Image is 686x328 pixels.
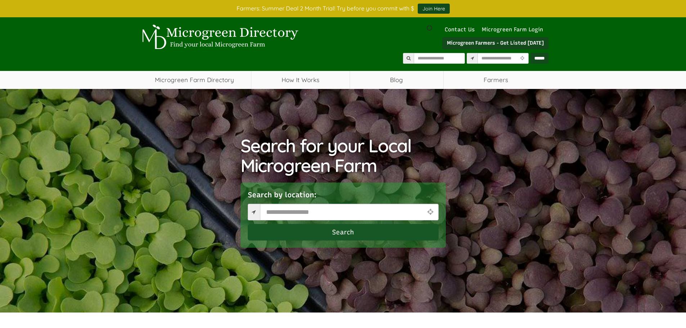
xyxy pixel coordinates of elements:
div: Farmers: Summer Deal 2 Month Trial! Try before you commit with $ [133,4,554,14]
h1: Search for your Local Microgreen Farm [241,136,446,175]
a: Microgreen Farm Directory [138,71,251,89]
button: Search [248,224,439,241]
a: Microgreen Farm Login [482,26,547,33]
label: Search by location: [248,190,317,200]
span: Farmers [444,71,548,89]
a: Join Here [418,4,450,14]
img: Microgreen Directory [138,24,300,50]
a: Microgreen Farmers - Get Listed [DATE] [442,37,548,49]
a: Blog [350,71,443,89]
a: How It Works [251,71,350,89]
i: Use Current Location [425,208,435,215]
a: Contact Us [441,26,478,33]
i: Use Current Location [519,56,526,61]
